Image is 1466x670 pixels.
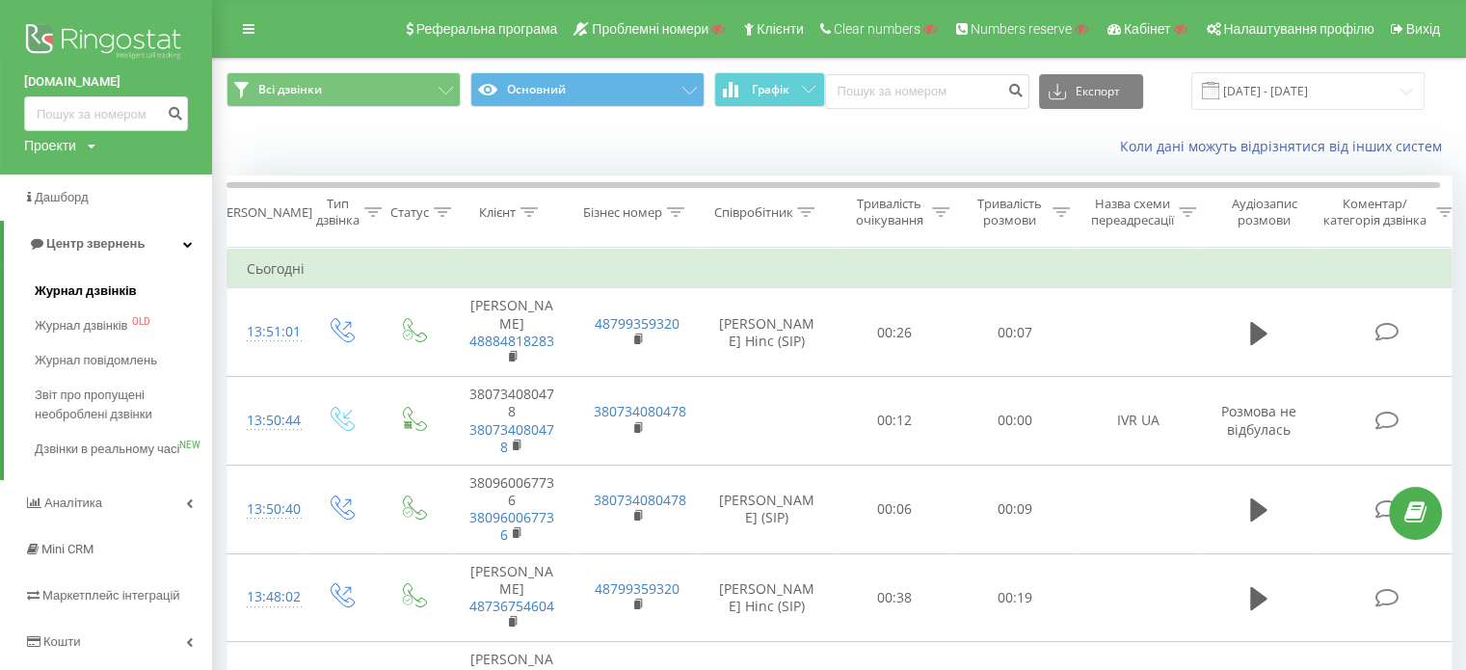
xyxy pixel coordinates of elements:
[595,579,680,598] a: 48799359320
[227,250,1461,288] td: Сьогодні
[390,204,429,221] div: Статус
[469,332,554,350] a: 48884818283
[1221,402,1296,438] span: Розмова не відбулась
[1076,377,1201,466] td: IVR UA
[247,402,285,440] div: 13:50:44
[835,377,955,466] td: 00:12
[470,72,705,107] button: Основний
[955,288,1076,377] td: 00:07
[449,288,574,377] td: [PERSON_NAME]
[35,378,212,432] a: Звіт про пропущені необроблені дзвінки
[215,204,312,221] div: [PERSON_NAME]
[1406,21,1440,37] span: Вихід
[757,21,804,37] span: Клієнти
[227,72,461,107] button: Всі дзвінки
[24,136,76,155] div: Проекти
[1039,74,1143,109] button: Експорт
[834,21,920,37] span: Clear numbers
[700,553,835,642] td: [PERSON_NAME] Hinc (SIP)
[835,288,955,377] td: 00:26
[41,542,93,556] span: Mini CRM
[24,19,188,67] img: Ringostat logo
[835,465,955,553] td: 00:06
[449,465,574,553] td: 380960067736
[24,72,188,92] a: [DOMAIN_NAME]
[851,196,927,228] div: Тривалість очікування
[247,313,285,351] div: 13:51:01
[835,553,955,642] td: 00:38
[35,386,202,424] span: Звіт про пропущені необроблені дзвінки
[258,82,322,97] span: Всі дзвінки
[35,432,212,467] a: Дзвінки в реальному часіNEW
[43,634,80,649] span: Кошти
[35,351,157,370] span: Журнал повідомлень
[35,343,212,378] a: Журнал повідомлень
[700,465,835,553] td: [PERSON_NAME] (SIP)
[955,377,1076,466] td: 00:00
[1091,196,1174,228] div: Назва схеми переадресації
[594,491,686,509] a: 380734080478
[713,204,792,221] div: Співробітник
[469,508,554,544] a: 380960067736
[752,83,789,96] span: Графік
[700,288,835,377] td: [PERSON_NAME] Hinc (SIP)
[592,21,708,37] span: Проблемні номери
[1124,21,1171,37] span: Кабінет
[825,74,1029,109] input: Пошук за номером
[479,204,516,221] div: Клієнт
[583,204,662,221] div: Бізнес номер
[1217,196,1311,228] div: Аудіозапис розмови
[595,314,680,333] a: 48799359320
[1319,196,1431,228] div: Коментар/категорія дзвінка
[594,402,686,420] a: 380734080478
[35,274,212,308] a: Журнал дзвінків
[35,316,127,335] span: Журнал дзвінків
[416,21,558,37] span: Реферальна програма
[955,553,1076,642] td: 00:19
[35,440,179,459] span: Дзвінки в реальному часі
[35,308,212,343] a: Журнал дзвінківOLD
[24,96,188,131] input: Пошук за номером
[35,190,89,204] span: Дашборд
[971,21,1072,37] span: Numbers reserve
[1223,21,1373,37] span: Налаштування профілю
[469,420,554,456] a: 380734080478
[46,236,145,251] span: Центр звернень
[247,578,285,616] div: 13:48:02
[42,588,180,603] span: Маркетплейс інтеграцій
[714,72,825,107] button: Графік
[44,496,102,510] span: Аналiтика
[955,465,1076,553] td: 00:09
[316,196,360,228] div: Тип дзвінка
[469,597,554,615] a: 48736754604
[35,281,137,301] span: Журнал дзвінків
[1120,137,1452,155] a: Коли дані можуть відрізнятися вiд інших систем
[247,491,285,528] div: 13:50:40
[449,553,574,642] td: [PERSON_NAME]
[4,221,212,267] a: Центр звернень
[972,196,1048,228] div: Тривалість розмови
[449,377,574,466] td: 380734080478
